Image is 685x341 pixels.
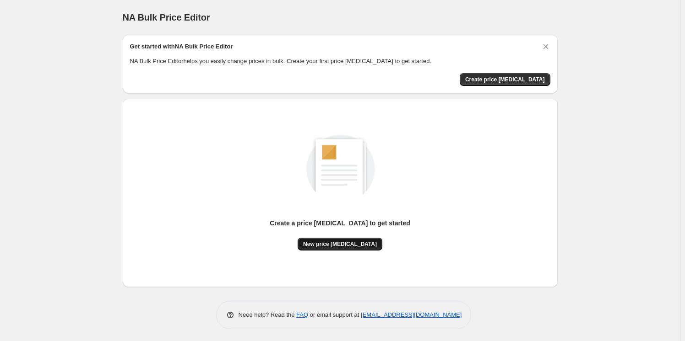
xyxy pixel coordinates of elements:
[298,238,382,250] button: New price [MEDICAL_DATA]
[308,311,361,318] span: or email support at
[361,311,462,318] a: [EMAIL_ADDRESS][DOMAIN_NAME]
[270,218,410,228] p: Create a price [MEDICAL_DATA] to get started
[130,57,550,66] p: NA Bulk Price Editor helps you easily change prices in bulk. Create your first price [MEDICAL_DAT...
[460,73,550,86] button: Create price change job
[296,311,308,318] a: FAQ
[465,76,545,83] span: Create price [MEDICAL_DATA]
[130,42,233,51] h2: Get started with NA Bulk Price Editor
[123,12,210,22] span: NA Bulk Price Editor
[239,311,297,318] span: Need help? Read the
[541,42,550,51] button: Dismiss card
[303,240,377,248] span: New price [MEDICAL_DATA]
